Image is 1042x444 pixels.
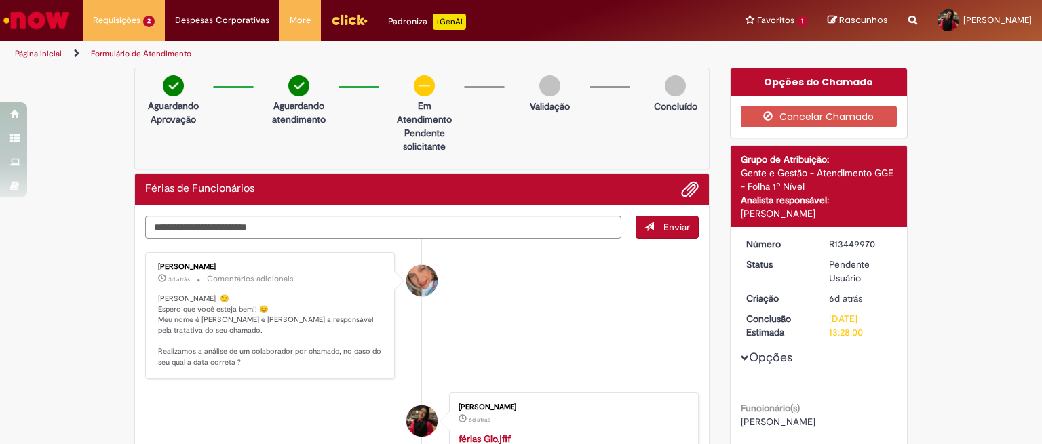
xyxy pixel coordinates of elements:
[469,416,490,424] span: 6d atrás
[741,106,898,127] button: Cancelar Chamado
[741,153,898,166] div: Grupo de Atribuição:
[829,312,892,339] div: [DATE] 13:28:00
[140,99,206,126] p: Aguardando Aprovação
[539,75,560,96] img: img-circle-grey.png
[665,75,686,96] img: img-circle-grey.png
[828,14,888,27] a: Rascunhos
[736,312,819,339] dt: Conclusão Estimada
[158,294,384,368] p: [PERSON_NAME] 😉 Espero que você esteja bem!! 😊 Meu nome é [PERSON_NAME] e [PERSON_NAME] a respons...
[391,126,457,153] p: Pendente solicitante
[168,275,190,283] span: 3d atrás
[741,207,898,220] div: [PERSON_NAME]
[829,237,892,251] div: R13449970
[406,405,438,437] div: Beatriz Fontes
[731,68,908,96] div: Opções do Chamado
[406,265,438,296] div: Jacqueline Andrade Galani
[797,16,807,27] span: 1
[469,416,490,424] time: 26/08/2025 17:27:53
[145,216,621,239] textarea: Digite sua mensagem aqui...
[414,75,435,96] img: circle-minus.png
[736,291,819,305] dt: Criação
[829,292,862,304] span: 6d atrás
[391,99,457,126] p: Em Atendimento
[741,402,800,414] b: Funcionário(s)
[839,14,888,26] span: Rascunhos
[91,48,191,59] a: Formulário de Atendimento
[145,183,254,195] h2: Férias de Funcionários Histórico de tíquete
[388,14,466,30] div: Padroniza
[636,216,699,239] button: Enviar
[143,16,155,27] span: 2
[829,292,862,304] time: 26/08/2025 17:27:57
[207,273,294,285] small: Comentários adicionais
[288,75,309,96] img: check-circle-green.png
[681,180,699,198] button: Adicionar anexos
[530,100,570,113] p: Validação
[331,9,368,30] img: click_logo_yellow_360x200.png
[93,14,140,27] span: Requisições
[829,291,892,305] div: 26/08/2025 17:27:57
[736,258,819,271] dt: Status
[459,403,684,411] div: [PERSON_NAME]
[266,99,332,126] p: Aguardando atendimento
[175,14,269,27] span: Despesas Corporativas
[741,166,898,193] div: Gente e Gestão - Atendimento GGE - Folha 1º Nível
[10,41,684,66] ul: Trilhas de página
[290,14,311,27] span: More
[654,100,697,113] p: Concluído
[736,237,819,251] dt: Número
[829,258,892,285] div: Pendente Usuário
[1,7,71,34] img: ServiceNow
[741,416,815,428] span: [PERSON_NAME]
[433,14,466,30] p: +GenAi
[15,48,62,59] a: Página inicial
[158,263,384,271] div: [PERSON_NAME]
[757,14,794,27] span: Favoritos
[741,193,898,207] div: Analista responsável:
[963,14,1032,26] span: [PERSON_NAME]
[663,221,690,233] span: Enviar
[163,75,184,96] img: check-circle-green.png
[168,275,190,283] time: 29/08/2025 16:10:57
